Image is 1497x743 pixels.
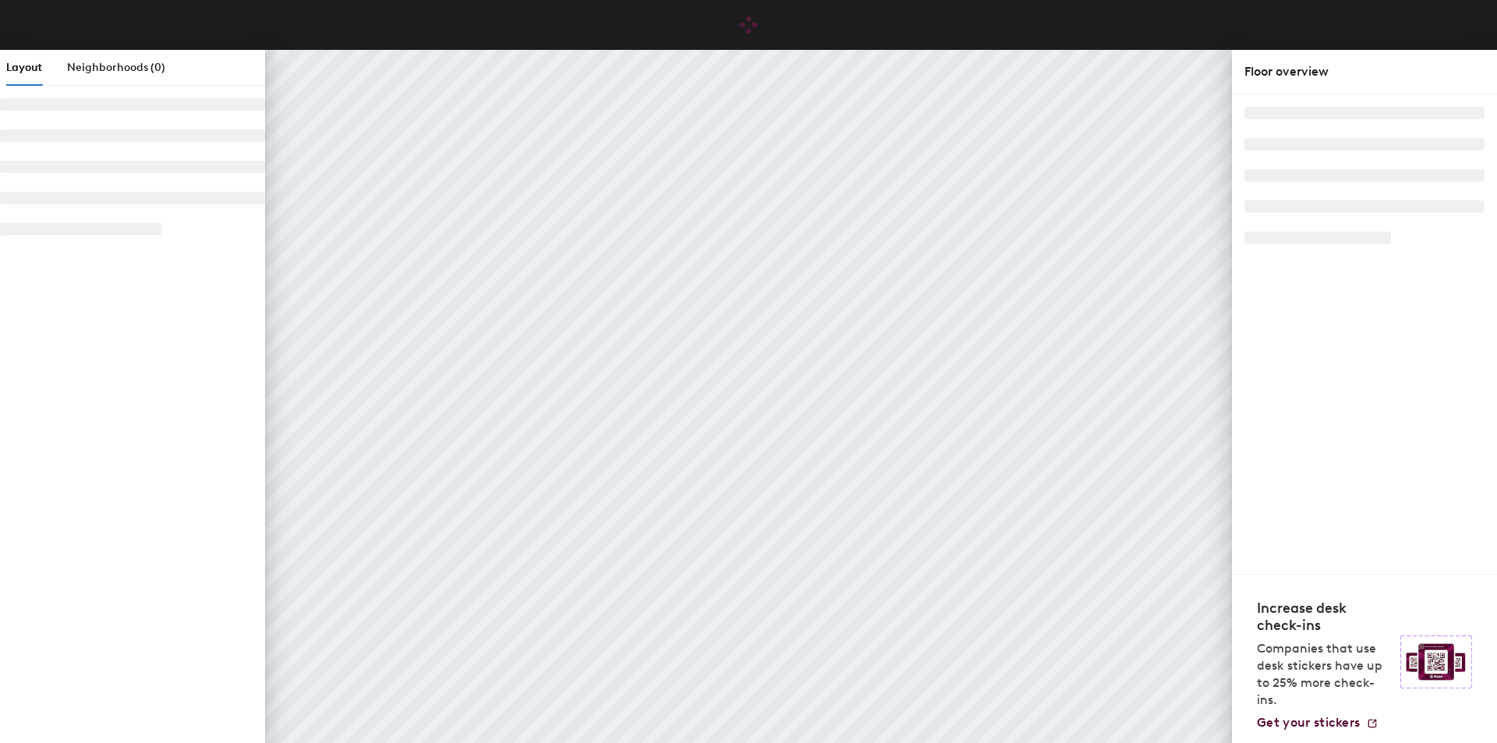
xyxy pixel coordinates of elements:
span: Neighborhoods (0) [67,61,165,74]
h4: Increase desk check-ins [1257,600,1391,634]
p: Companies that use desk stickers have up to 25% more check-ins. [1257,640,1391,709]
span: Get your stickers [1257,715,1360,730]
span: Layout [6,61,42,74]
a: Get your stickers [1257,715,1378,731]
img: Sticker logo [1400,635,1472,688]
div: Floor overview [1244,62,1485,81]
